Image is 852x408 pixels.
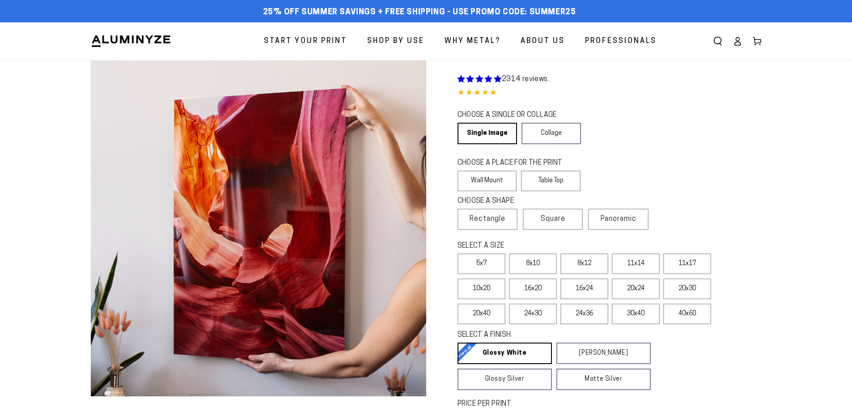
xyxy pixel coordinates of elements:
label: 10x20 [458,279,505,299]
legend: CHOOSE A SHAPE [458,196,574,206]
label: 8x10 [509,253,557,274]
a: Professionals [578,30,663,53]
span: Why Metal? [445,35,500,48]
span: Professionals [585,35,657,48]
label: 20x30 [663,279,711,299]
span: Shop By Use [367,35,424,48]
label: 16x20 [509,279,557,299]
label: 24x30 [509,304,557,324]
div: 4.85 out of 5.0 stars [458,87,762,100]
a: [PERSON_NAME] [556,343,651,364]
span: Rectangle [470,214,505,224]
label: 20x40 [458,304,505,324]
label: 40x60 [663,304,711,324]
a: Why Metal? [438,30,507,53]
a: Collage [521,123,581,144]
span: Square [541,214,565,224]
label: 11x17 [663,253,711,274]
img: Aluminyze [91,34,171,48]
a: Glossy White [458,343,552,364]
label: 8x12 [560,253,608,274]
label: 16x24 [560,279,608,299]
span: 25% off Summer Savings + Free Shipping - Use Promo Code: SUMMER25 [263,8,576,17]
a: Start Your Print [257,30,354,53]
span: Start Your Print [264,35,347,48]
span: Panoramic [601,215,636,223]
legend: SELECT A SIZE [458,241,636,251]
legend: CHOOSE A SINGLE OR COLLAGE [458,110,573,120]
a: Shop By Use [360,30,431,53]
legend: CHOOSE A PLACE FOR THE PRINT [458,158,572,168]
label: 20x24 [612,279,660,299]
label: 30x40 [612,304,660,324]
legend: SELECT A FINISH [458,330,629,340]
a: About Us [514,30,572,53]
label: 24x36 [560,304,608,324]
label: Wall Mount [458,171,517,191]
label: 5x7 [458,253,505,274]
a: Single Image [458,123,517,144]
a: Matte Silver [556,369,651,390]
span: About Us [521,35,565,48]
a: Glossy Silver [458,369,552,390]
label: 11x14 [612,253,660,274]
summary: Search our site [708,31,728,51]
label: Table Top [521,171,581,191]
